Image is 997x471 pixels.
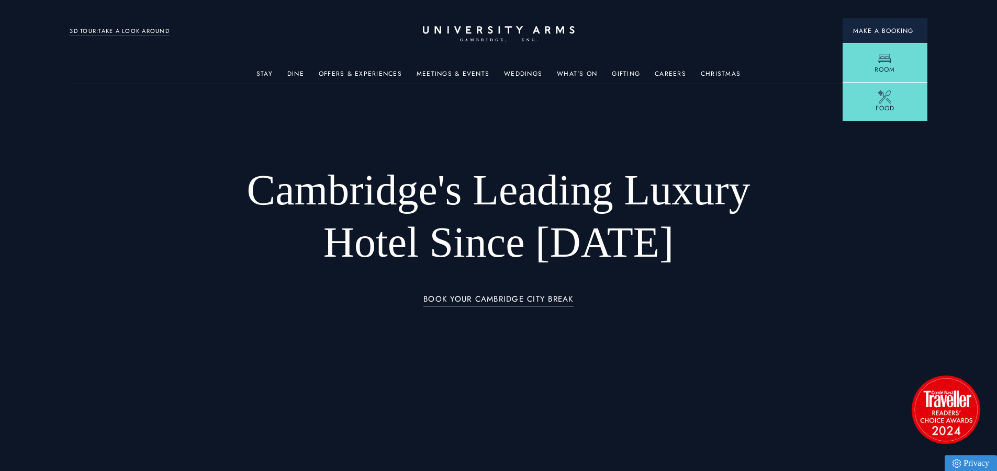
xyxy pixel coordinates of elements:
[945,455,997,471] a: Privacy
[557,70,597,84] a: What's On
[701,70,741,84] a: Christmas
[875,65,895,74] span: Room
[423,26,575,42] a: Home
[504,70,542,84] a: Weddings
[287,70,304,84] a: Dine
[853,26,917,36] span: Make a Booking
[953,459,961,468] img: Privacy
[219,164,778,269] h1: Cambridge's Leading Luxury Hotel Since [DATE]
[876,104,894,113] span: Food
[843,82,927,121] a: Food
[843,43,927,82] a: Room
[423,295,574,307] a: BOOK YOUR CAMBRIDGE CITY BREAK
[417,70,489,84] a: Meetings & Events
[843,18,927,43] button: Make a BookingArrow icon
[913,29,917,33] img: Arrow icon
[655,70,686,84] a: Careers
[319,70,402,84] a: Offers & Experiences
[906,370,985,449] img: image-2524eff8f0c5d55edbf694693304c4387916dea5-1501x1501-png
[256,70,273,84] a: Stay
[70,27,170,36] a: 3D TOUR:TAKE A LOOK AROUND
[612,70,640,84] a: Gifting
